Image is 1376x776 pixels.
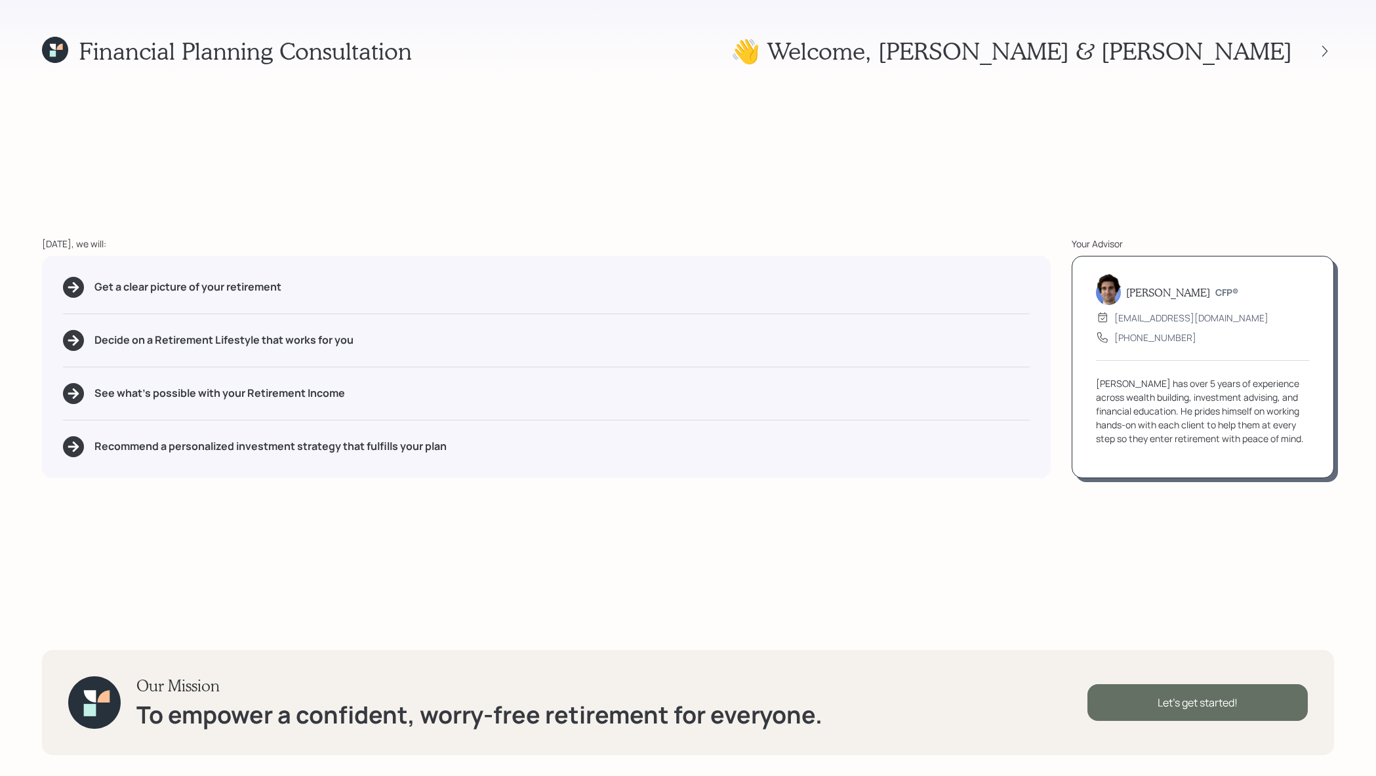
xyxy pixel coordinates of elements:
[1096,274,1121,305] img: harrison-schaefer-headshot-2.png
[136,701,822,729] h1: To empower a confident, worry-free retirement for everyone.
[94,387,345,399] h5: See what's possible with your Retirement Income
[1114,311,1268,325] div: [EMAIL_ADDRESS][DOMAIN_NAME]
[42,237,1051,251] div: [DATE], we will:
[731,37,1292,65] h1: 👋 Welcome , [PERSON_NAME] & [PERSON_NAME]
[94,334,354,346] h5: Decide on a Retirement Lifestyle that works for you
[1215,287,1238,298] h6: CFP®
[1114,331,1196,344] div: [PHONE_NUMBER]
[1087,684,1308,721] div: Let's get started!
[136,676,822,695] h3: Our Mission
[1072,237,1334,251] div: Your Advisor
[1096,377,1310,445] div: [PERSON_NAME] has over 5 years of experience across wealth building, investment advising, and fin...
[1126,286,1210,298] h5: [PERSON_NAME]
[79,37,412,65] h1: Financial Planning Consultation
[94,440,447,453] h5: Recommend a personalized investment strategy that fulfills your plan
[94,281,281,293] h5: Get a clear picture of your retirement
